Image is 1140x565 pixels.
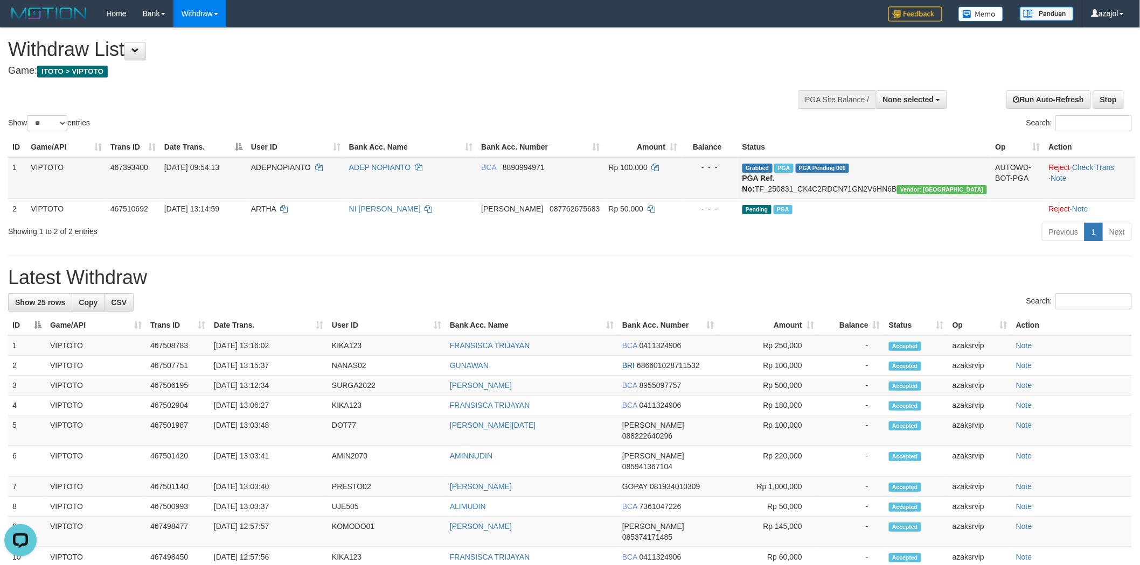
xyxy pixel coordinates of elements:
a: Check Trans [1072,163,1115,172]
td: TF_250831_CK4C2RDCN71GN2V6HN6B [738,157,991,199]
td: NANAS02 [328,356,446,376]
td: KIKA123 [328,335,446,356]
th: Op: activate to sort column ascending [991,137,1045,157]
a: FRANSISCA TRIJAYAN [450,341,530,350]
td: [DATE] 12:57:57 [210,517,328,547]
span: Rp 50.000 [609,204,644,213]
div: - - - [686,203,734,214]
td: - [818,497,885,517]
td: [DATE] 13:03:48 [210,415,328,446]
td: VIPTOTO [46,517,146,547]
img: Feedback.jpg [888,6,942,22]
span: BCA [481,163,496,172]
td: Rp 50,000 [718,497,818,517]
th: Status [738,137,991,157]
span: BCA [622,553,637,561]
a: Note [1072,204,1088,213]
a: Note [1016,421,1032,429]
td: 7 [8,477,46,497]
td: Rp 100,000 [718,356,818,376]
span: Copy 081934010309 to clipboard [650,482,700,491]
td: 467502904 [146,395,210,415]
span: CSV [111,298,127,307]
td: Rp 180,000 [718,395,818,415]
td: azaksrvip [948,446,1012,477]
span: [PERSON_NAME] [622,421,684,429]
th: ID [8,137,26,157]
span: [PERSON_NAME] [481,204,543,213]
a: [PERSON_NAME] [450,482,512,491]
button: None selected [876,90,948,109]
a: Reject [1049,163,1071,172]
td: 467508783 [146,335,210,356]
span: Copy 686601028711532 to clipboard [637,361,700,370]
span: [PERSON_NAME] [622,451,684,460]
span: [DATE] 09:54:13 [164,163,219,172]
th: Date Trans.: activate to sort column ascending [210,315,328,335]
a: FRANSISCA TRIJAYAN [450,553,530,561]
div: Showing 1 to 2 of 2 entries [8,222,467,237]
td: AMIN2070 [328,446,446,477]
th: Status: activate to sort column ascending [885,315,948,335]
td: 2 [8,356,46,376]
td: Rp 500,000 [718,376,818,395]
a: Note [1016,553,1032,561]
span: Pending [742,205,771,214]
td: VIPTOTO [46,395,146,415]
a: [PERSON_NAME][DATE] [450,421,536,429]
th: Bank Acc. Number: activate to sort column ascending [618,315,718,335]
span: Copy 087762675683 to clipboard [550,204,600,213]
span: Copy 0411324906 to clipboard [639,553,682,561]
td: VIPTOTO [46,335,146,356]
td: azaksrvip [948,497,1012,517]
a: [PERSON_NAME] [450,381,512,390]
td: Rp 1,000,000 [718,477,818,497]
input: Search: [1055,115,1132,131]
span: BCA [622,401,637,409]
span: Marked by azaksrvip [774,164,793,173]
span: Accepted [889,483,921,492]
span: Copy 7361047226 to clipboard [639,502,682,511]
th: Date Trans.: activate to sort column descending [160,137,247,157]
th: Balance [682,137,738,157]
td: · · [1045,157,1136,199]
span: Grabbed [742,164,773,173]
a: Note [1051,174,1067,182]
span: Accepted [889,382,921,391]
td: - [818,517,885,547]
td: · [1045,199,1136,218]
span: Accepted [889,522,921,532]
span: Accepted [889,452,921,461]
td: AUTOWD-BOT-PGA [991,157,1045,199]
td: VIPTOTO [26,199,106,218]
div: - - - [686,162,734,173]
td: - [818,477,885,497]
button: Open LiveChat chat widget [4,4,37,37]
td: - [818,395,885,415]
span: Copy 085374171485 to clipboard [622,533,672,541]
span: Copy 085941367104 to clipboard [622,462,672,471]
a: Note [1016,381,1032,390]
a: CSV [104,293,134,312]
td: Rp 100,000 [718,415,818,446]
td: PRESTO02 [328,477,446,497]
td: Rp 220,000 [718,446,818,477]
td: 2 [8,199,26,218]
td: VIPTOTO [46,446,146,477]
span: GOPAY [622,482,648,491]
td: 467501987 [146,415,210,446]
th: Op: activate to sort column ascending [948,315,1012,335]
span: Copy 088222640296 to clipboard [622,432,672,440]
span: 467510692 [110,204,148,213]
th: ID: activate to sort column descending [8,315,46,335]
td: 467501420 [146,446,210,477]
input: Search: [1055,293,1132,309]
td: 4 [8,395,46,415]
span: BCA [622,341,637,350]
td: azaksrvip [948,477,1012,497]
td: KOMODO01 [328,517,446,547]
td: azaksrvip [948,376,1012,395]
td: VIPTOTO [46,477,146,497]
td: VIPTOTO [46,497,146,517]
span: BRI [622,361,635,370]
